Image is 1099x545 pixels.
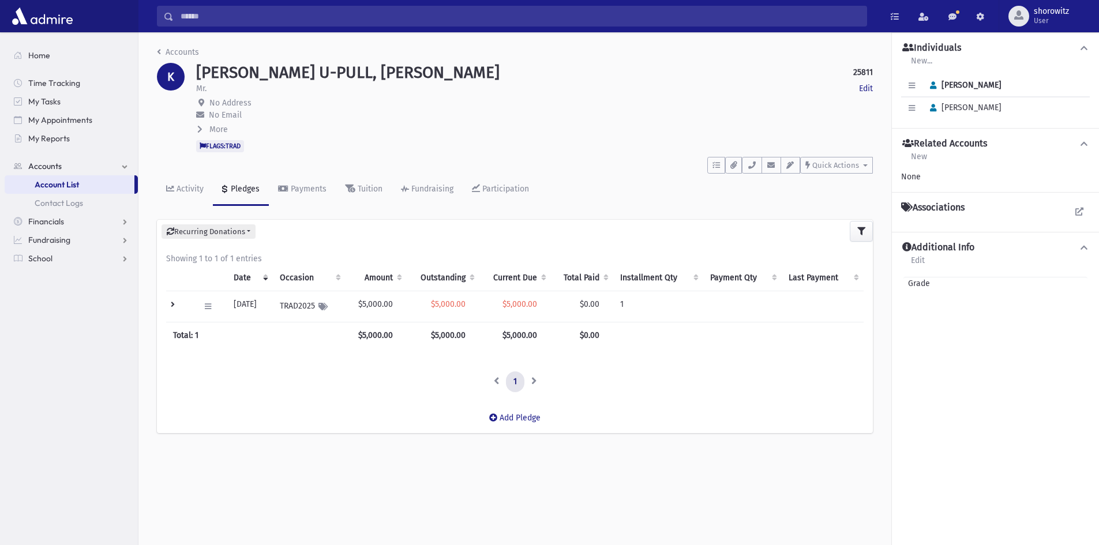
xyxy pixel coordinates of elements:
[35,179,79,190] span: Account List
[5,231,138,249] a: Fundraising
[28,253,52,264] span: School
[910,54,933,75] a: New...
[392,174,463,206] a: Fundraising
[431,299,466,309] span: $5,000.00
[157,63,185,91] div: K
[463,174,538,206] a: Participation
[273,265,346,291] th: Occasion : activate to sort column ascending
[901,202,965,213] h4: Associations
[5,212,138,231] a: Financials
[902,138,987,150] h4: Related Accounts
[174,6,867,27] input: Search
[196,123,229,136] button: More
[812,161,859,170] span: Quick Actions
[859,82,873,95] a: Edit
[213,174,269,206] a: Pledges
[28,216,64,227] span: Financials
[162,224,256,239] button: Recurring Donations
[613,291,703,322] td: 1
[910,254,925,275] a: Edit
[480,404,550,432] a: Add Pledge
[9,5,76,28] img: AdmirePro
[800,157,873,174] button: Quick Actions
[269,174,336,206] a: Payments
[288,184,327,194] div: Payments
[5,111,138,129] a: My Appointments
[407,322,479,349] th: $5,000.00
[227,265,273,291] th: Date: activate to sort column ascending
[782,265,864,291] th: Last Payment: activate to sort column ascending
[901,138,1090,150] button: Related Accounts
[5,157,138,175] a: Accounts
[502,299,537,309] span: $5,000.00
[346,291,407,322] td: $5,000.00
[157,46,199,63] nav: breadcrumb
[580,299,599,309] span: $0.00
[346,265,407,291] th: Amount: activate to sort column ascending
[5,74,138,92] a: Time Tracking
[174,184,204,194] div: Activity
[901,242,1090,254] button: Additional Info
[28,96,61,107] span: My Tasks
[5,194,138,212] a: Contact Logs
[28,78,80,88] span: Time Tracking
[925,80,1002,90] span: [PERSON_NAME]
[209,98,252,108] span: No Address
[196,140,244,152] span: FLAGS:TRAD
[28,235,70,245] span: Fundraising
[228,184,260,194] div: Pledges
[479,265,551,291] th: Current Due: activate to sort column ascending
[1034,7,1069,16] span: shorowitz
[551,265,613,291] th: Total Paid: activate to sort column ascending
[336,174,392,206] a: Tuition
[166,253,864,265] div: Showing 1 to 1 of 1 entries
[5,129,138,148] a: My Reports
[506,371,524,392] a: 1
[901,171,1090,183] div: None
[5,92,138,111] a: My Tasks
[28,115,92,125] span: My Appointments
[166,322,346,349] th: Total: 1
[480,184,529,194] div: Participation
[209,110,242,120] span: No Email
[28,133,70,144] span: My Reports
[613,265,703,291] th: Installment Qty: activate to sort column ascending
[903,277,930,290] span: Grade
[902,42,961,54] h4: Individuals
[273,291,346,322] td: TRAD2025
[902,242,974,254] h4: Additional Info
[901,42,1090,54] button: Individuals
[227,291,273,322] td: [DATE]
[196,82,207,95] p: Mr.
[209,125,228,134] span: More
[35,198,83,208] span: Contact Logs
[479,322,551,349] th: $5,000.00
[925,103,1002,112] span: [PERSON_NAME]
[409,184,453,194] div: Fundraising
[157,174,213,206] a: Activity
[910,150,928,171] a: New
[346,322,407,349] th: $5,000.00
[196,63,500,82] h1: [PERSON_NAME] U-PULL, [PERSON_NAME]
[355,184,382,194] div: Tuition
[5,249,138,268] a: School
[703,265,782,291] th: Payment Qty: activate to sort column ascending
[5,175,134,194] a: Account List
[1034,16,1069,25] span: User
[157,47,199,57] a: Accounts
[407,265,479,291] th: Outstanding: activate to sort column ascending
[5,46,138,65] a: Home
[551,322,613,349] th: $0.00
[853,66,873,78] strong: 25811
[28,50,50,61] span: Home
[28,161,62,171] span: Accounts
